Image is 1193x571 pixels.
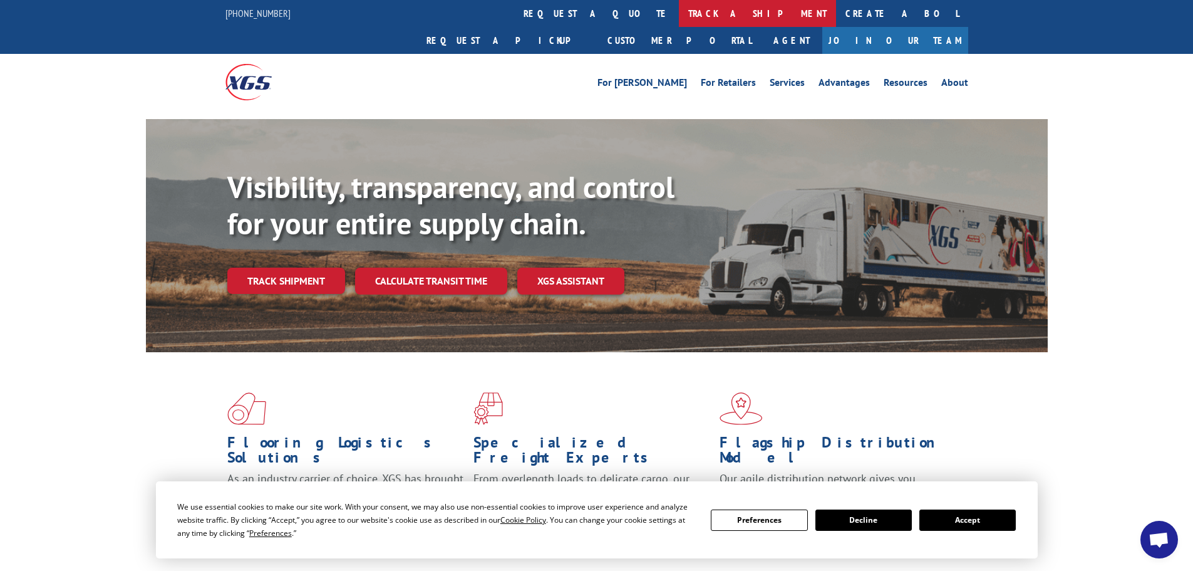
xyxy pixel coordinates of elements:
[819,78,870,92] a: Advantages
[822,27,968,54] a: Join Our Team
[884,78,927,92] a: Resources
[919,510,1016,531] button: Accept
[711,510,807,531] button: Preferences
[941,78,968,92] a: About
[227,268,345,294] a: Track shipment
[177,500,696,540] div: We use essential cookies to make our site work. With your consent, we may also use non-essential ...
[225,7,291,19] a: [PHONE_NUMBER]
[417,27,598,54] a: Request a pickup
[473,471,710,527] p: From overlength loads to delicate cargo, our experienced staff knows the best way to move your fr...
[249,528,292,538] span: Preferences
[227,435,464,471] h1: Flooring Logistics Solutions
[473,435,710,471] h1: Specialized Freight Experts
[227,471,463,516] span: As an industry carrier of choice, XGS has brought innovation and dedication to flooring logistics...
[473,392,503,425] img: xgs-icon-focused-on-flooring-red
[720,435,956,471] h1: Flagship Distribution Model
[355,268,507,295] a: Calculate transit time
[815,510,912,531] button: Decline
[597,78,687,92] a: For [PERSON_NAME]
[1140,521,1178,558] div: Open chat
[770,78,805,92] a: Services
[761,27,822,54] a: Agent
[720,392,763,425] img: xgs-icon-flagship-distribution-model-red
[701,78,756,92] a: For Retailers
[720,471,950,501] span: Our agile distribution network gives you nationwide inventory management on demand.
[227,392,266,425] img: xgs-icon-total-supply-chain-intelligence-red
[156,481,1038,558] div: Cookie Consent Prompt
[227,167,674,243] b: Visibility, transparency, and control for your entire supply chain.
[598,27,761,54] a: Customer Portal
[500,515,546,525] span: Cookie Policy
[517,268,624,295] a: XGS ASSISTANT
